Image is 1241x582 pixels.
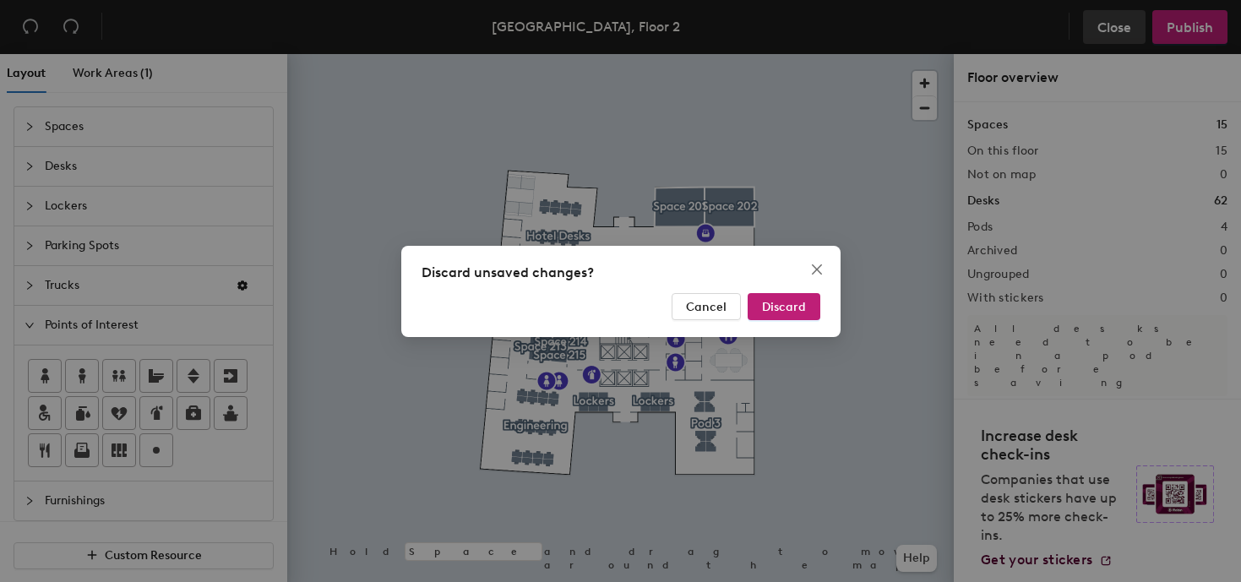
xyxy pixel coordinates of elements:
[803,256,830,283] button: Close
[762,299,806,313] span: Discard
[810,263,824,276] span: close
[422,263,820,283] div: Discard unsaved changes?
[748,293,820,320] button: Discard
[686,299,727,313] span: Cancel
[672,293,741,320] button: Cancel
[803,263,830,276] span: Close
